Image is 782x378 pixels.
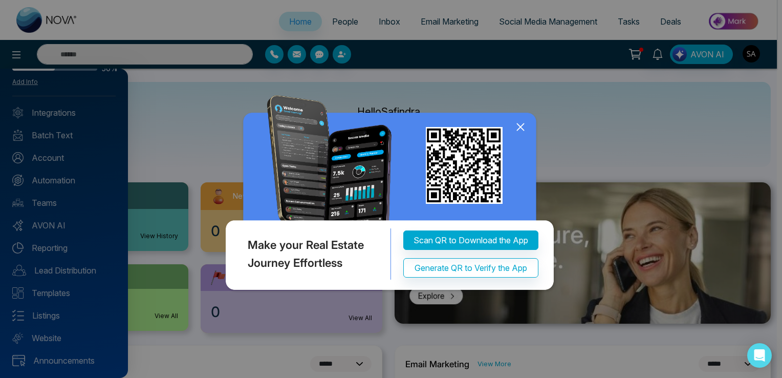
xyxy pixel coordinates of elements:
div: Open Intercom Messenger [747,343,772,368]
div: Make your Real Estate Journey Effortless [223,228,391,280]
button: Generate QR to Verify the App [403,258,538,278]
img: QRModal [223,95,559,295]
img: qr_for_download_app.png [426,127,503,204]
button: Scan QR to Download the App [403,230,538,250]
